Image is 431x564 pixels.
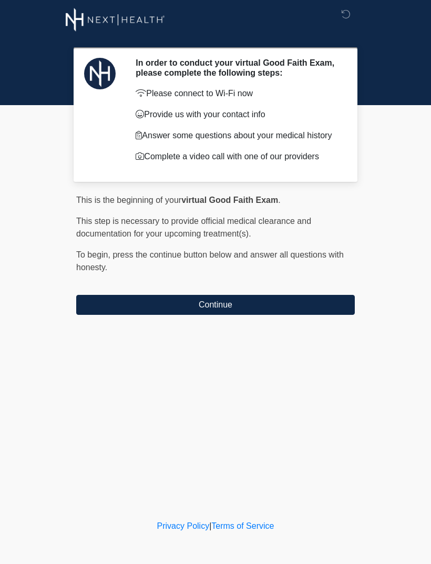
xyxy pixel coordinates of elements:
a: Terms of Service [211,521,274,530]
span: press the continue button below and answer all questions with honesty. [76,250,344,272]
span: To begin, [76,250,112,259]
h2: In order to conduct your virtual Good Faith Exam, please complete the following steps: [136,58,339,78]
span: This step is necessary to provide official medical clearance and documentation for your upcoming ... [76,217,311,238]
img: Agent Avatar [84,58,116,89]
img: Next-Health Montecito Logo [66,8,165,32]
p: Provide us with your contact info [136,108,339,121]
a: Privacy Policy [157,521,210,530]
p: Please connect to Wi-Fi now [136,87,339,100]
a: | [209,521,211,530]
p: Answer some questions about your medical history [136,129,339,142]
p: Complete a video call with one of our providers [136,150,339,163]
span: . [278,196,280,204]
span: This is the beginning of your [76,196,181,204]
button: Continue [76,295,355,315]
strong: virtual Good Faith Exam [181,196,278,204]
